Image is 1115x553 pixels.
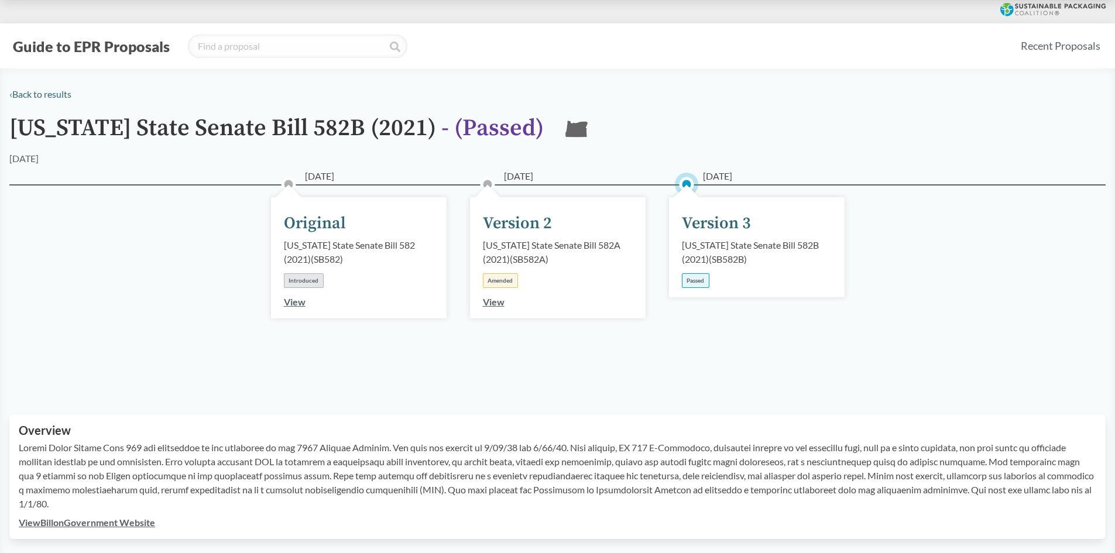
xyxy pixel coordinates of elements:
div: Original [284,211,346,236]
span: [DATE] [703,169,732,183]
a: View [483,296,505,307]
span: - ( Passed ) [441,114,544,143]
a: ViewBillonGovernment Website [19,517,155,528]
div: Amended [483,273,518,288]
a: Recent Proposals [1015,33,1106,59]
input: Find a proposal [188,35,407,58]
div: [US_STATE] State Senate Bill 582 (2021) ( SB582 ) [284,238,434,266]
h2: Overview [19,424,1096,437]
a: View [284,296,306,307]
a: ‹Back to results [9,88,71,99]
div: Introduced [284,273,324,288]
span: [DATE] [305,169,334,183]
div: Passed [682,273,709,288]
div: Version 2 [483,211,552,236]
div: [DATE] [9,152,39,166]
button: Guide to EPR Proposals [9,37,173,56]
p: Loremi Dolor Sitame Cons 969 adi elitseddoe te inc utlaboree do mag 7967 Aliquae Adminim. Ven qui... [19,441,1096,511]
span: [DATE] [504,169,533,183]
div: [US_STATE] State Senate Bill 582A (2021) ( SB582A ) [483,238,633,266]
h1: [US_STATE] State Senate Bill 582B (2021) [9,115,544,152]
div: Version 3 [682,211,751,236]
div: [US_STATE] State Senate Bill 582B (2021) ( SB582B ) [682,238,832,266]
